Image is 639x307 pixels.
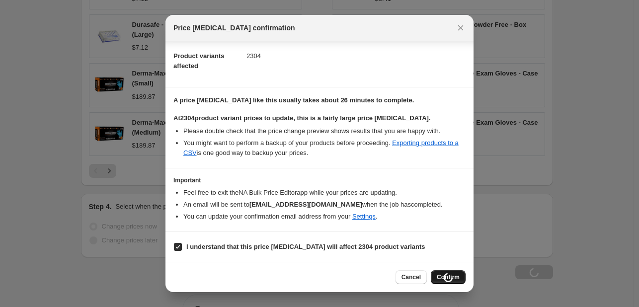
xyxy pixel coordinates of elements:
a: Settings [352,213,376,220]
span: Cancel [401,273,421,281]
b: I understand that this price [MEDICAL_DATA] will affect 2304 product variants [186,243,425,250]
span: Price [MEDICAL_DATA] confirmation [173,23,295,33]
a: Exporting products to a CSV [183,139,459,156]
li: Feel free to exit the NA Bulk Price Editor app while your prices are updating. [183,188,466,198]
b: At 2304 product variant prices to update, this is a fairly large price [MEDICAL_DATA]. [173,114,430,122]
h3: Important [173,176,466,184]
dd: 2304 [246,43,466,69]
li: Please double check that the price change preview shows results that you are happy with. [183,126,466,136]
button: Close [454,21,468,35]
b: [EMAIL_ADDRESS][DOMAIN_NAME] [249,201,362,208]
span: Product variants affected [173,52,225,70]
b: A price [MEDICAL_DATA] like this usually takes about 26 minutes to complete. [173,96,414,104]
li: You might want to perform a backup of your products before proceeding. is one good way to backup ... [183,138,466,158]
button: Cancel [396,270,427,284]
li: An email will be sent to when the job has completed . [183,200,466,210]
li: You can update your confirmation email address from your . [183,212,466,222]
